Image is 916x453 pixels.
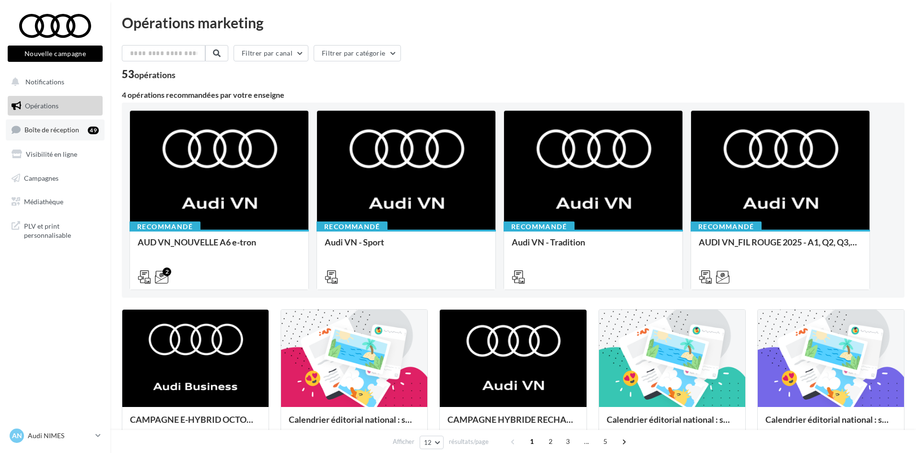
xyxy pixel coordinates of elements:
div: Calendrier éditorial national : semaine du 15.09 au 21.09 [607,415,738,434]
span: 3 [560,434,575,449]
div: Recommandé [317,221,388,232]
span: 2 [543,434,558,449]
div: Opérations marketing [122,15,904,30]
div: CAMPAGNE E-HYBRID OCTOBRE B2B [130,415,261,434]
div: Recommandé [504,221,575,232]
div: 4 opérations recommandées par votre enseigne [122,91,904,99]
div: Calendrier éditorial national : semaine du 22.09 au 28.09 [289,415,420,434]
a: Boîte de réception49 [6,119,105,140]
div: opérations [134,70,176,79]
span: 1 [524,434,540,449]
span: Afficher [393,437,414,446]
button: Nouvelle campagne [8,46,103,62]
a: AN Audi NIMES [8,427,103,445]
div: Audi VN - Sport [325,237,488,256]
span: 5 [598,434,613,449]
div: 2 [163,267,171,276]
span: Notifications [25,78,64,86]
button: 12 [420,436,444,449]
a: Opérations [6,96,105,116]
a: PLV et print personnalisable [6,216,105,244]
span: Opérations [25,102,59,110]
div: Audi VN - Tradition [512,237,675,256]
span: Campagnes [24,174,59,182]
div: Calendrier éditorial national : semaine du 08.09 au 14.09 [765,415,896,434]
span: Médiathèque [24,197,63,206]
button: Filtrer par canal [234,45,308,61]
button: Notifications [6,72,101,92]
a: Visibilité en ligne [6,144,105,164]
button: Filtrer par catégorie [314,45,401,61]
div: AUDI VN_FIL ROUGE 2025 - A1, Q2, Q3, Q5 et Q4 e-tron [699,237,862,256]
a: Campagnes [6,168,105,188]
span: Visibilité en ligne [26,150,77,158]
div: Recommandé [129,221,200,232]
div: 49 [88,127,99,134]
span: résultats/page [449,437,489,446]
a: Médiathèque [6,192,105,212]
span: 12 [424,439,432,446]
p: Audi NIMES [28,431,92,441]
span: AN [12,431,22,441]
span: Boîte de réception [24,126,79,134]
div: AUD VN_NOUVELLE A6 e-tron [138,237,301,256]
div: 53 [122,69,176,80]
div: Recommandé [691,221,762,232]
span: ... [579,434,594,449]
span: PLV et print personnalisable [24,220,99,240]
div: CAMPAGNE HYBRIDE RECHARGEABLE [447,415,578,434]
